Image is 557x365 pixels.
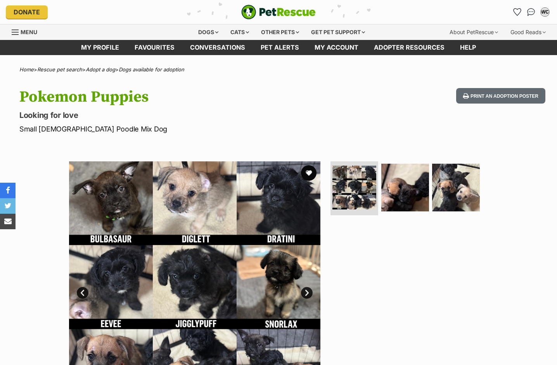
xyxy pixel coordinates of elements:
p: Small [DEMOGRAPHIC_DATA] Poodle Mix Dog [19,124,340,134]
img: Photo of Pokemon Puppies [432,164,480,211]
a: Adopt a dog [86,66,115,73]
div: Get pet support [306,24,370,40]
img: Photo of Pokemon Puppies [332,166,376,209]
button: favourite [301,165,317,181]
div: WC [541,8,549,16]
a: Favourites [127,40,182,55]
div: Other pets [256,24,304,40]
a: Next [301,287,313,299]
button: Print an adoption poster [456,88,545,104]
a: Menu [12,24,43,38]
a: PetRescue [241,5,316,19]
ul: Account quick links [511,6,551,18]
a: My account [307,40,366,55]
a: Home [19,66,34,73]
a: Adopter resources [366,40,452,55]
div: Dogs [193,24,224,40]
a: My profile [73,40,127,55]
a: Dogs available for adoption [119,66,184,73]
a: Favourites [511,6,523,18]
button: My account [539,6,551,18]
img: Photo of Pokemon Puppies [381,164,429,211]
a: Conversations [525,6,537,18]
a: Rescue pet search [37,66,82,73]
div: About PetRescue [444,24,503,40]
p: Looking for love [19,110,340,121]
div: Cats [225,24,254,40]
a: Pet alerts [253,40,307,55]
a: Prev [77,287,88,299]
a: Donate [6,5,48,19]
h1: Pokemon Puppies [19,88,340,106]
a: Help [452,40,484,55]
img: chat-41dd97257d64d25036548639549fe6c8038ab92f7586957e7f3b1b290dea8141.svg [527,8,535,16]
a: conversations [182,40,253,55]
img: logo-e224e6f780fb5917bec1dbf3a21bbac754714ae5b6737aabdf751b685950b380.svg [241,5,316,19]
div: Good Reads [505,24,551,40]
span: Menu [21,29,37,35]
